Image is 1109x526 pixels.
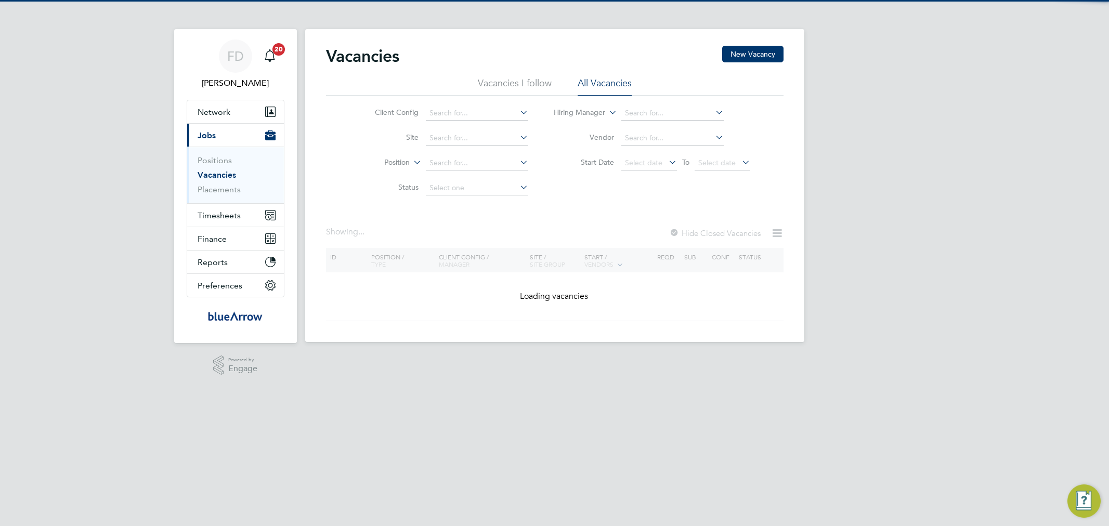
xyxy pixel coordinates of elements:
div: Showing [326,227,367,238]
label: Hide Closed Vacancies [669,228,761,238]
label: Vendor [554,133,614,142]
span: Select date [698,158,736,167]
input: Search for... [426,131,528,146]
h2: Vacancies [326,46,399,67]
span: Powered by [228,356,257,364]
span: Jobs [198,130,216,140]
label: Start Date [554,157,614,167]
input: Search for... [621,131,724,146]
label: Position [350,157,410,168]
span: Finance [198,234,227,244]
span: Reports [198,257,228,267]
a: Go to home page [187,308,284,324]
a: Placements [198,185,241,194]
a: Go to account details [187,40,284,89]
nav: Main navigation [174,29,297,343]
label: Status [359,182,419,192]
li: All Vacancies [578,77,632,96]
span: Timesheets [198,211,241,220]
label: Site [359,133,419,142]
span: FD [227,49,244,63]
input: Select one [426,181,528,195]
span: Fabio Del Turco [187,77,284,89]
button: New Vacancy [722,46,784,62]
span: Preferences [198,281,242,291]
input: Search for... [621,106,724,121]
li: Vacancies I follow [478,77,552,96]
span: Select date [625,158,662,167]
a: Vacancies [198,170,236,180]
img: bluearrow-logo-retina.png [208,308,262,324]
a: Positions [198,155,232,165]
span: Network [198,107,230,117]
label: Hiring Manager [545,108,605,118]
input: Search for... [426,156,528,170]
label: Client Config [359,108,419,117]
button: Engage Resource Center [1067,484,1101,518]
span: To [679,155,693,169]
input: Search for... [426,106,528,121]
span: 20 [272,43,285,56]
span: Engage [228,364,257,373]
span: ... [358,227,364,237]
